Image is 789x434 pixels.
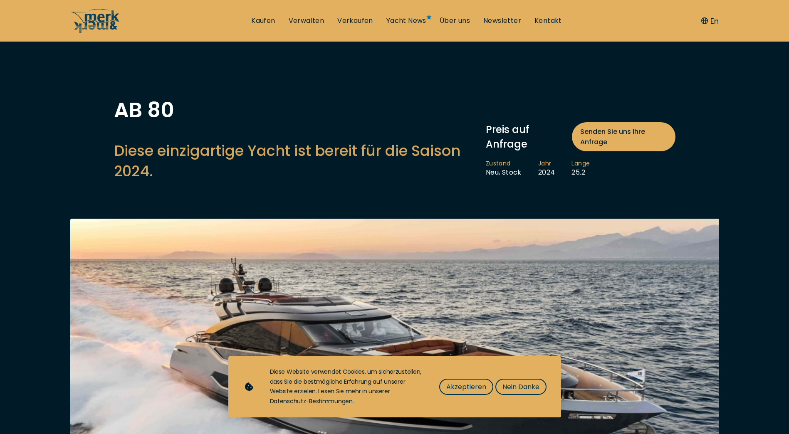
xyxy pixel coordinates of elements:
span: Länge [571,160,590,168]
div: Preis auf Anfrage [486,122,675,151]
span: Zustand [486,160,522,168]
a: Verwalten [289,16,324,25]
a: Über uns [440,16,470,25]
a: Newsletter [483,16,521,25]
li: 2024 [538,160,572,177]
a: Kontakt [534,16,562,25]
li: Neu, Stock [486,160,538,177]
span: Jahr [538,160,555,168]
a: Yacht News [386,16,426,25]
span: Akzeptieren [446,382,486,392]
h2: Diese einzigartige Yacht ist bereit für die Saison 2024. [114,141,477,181]
a: Verkaufen [337,16,373,25]
div: Diese Website verwendet Cookies, um sicherzustellen, dass Sie die bestmögliche Erfahrung auf unse... [270,367,423,407]
button: Nein Danke [495,379,547,395]
button: Akzeptieren [439,379,493,395]
span: Nein Danke [502,382,539,392]
a: Kaufen [251,16,275,25]
a: Datenschutz-Bestimmungen [270,397,353,405]
a: Senden Sie uns Ihre Anfrage [572,122,675,151]
button: En [701,15,719,27]
h1: AB 80 [114,100,477,121]
span: Senden Sie uns Ihre Anfrage [580,126,667,147]
li: 25.2 [571,160,606,177]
